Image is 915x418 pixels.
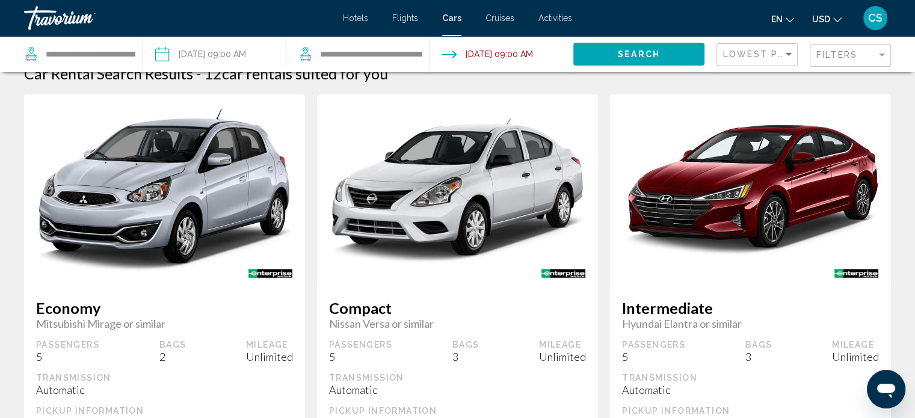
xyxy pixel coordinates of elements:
div: Bags [159,339,186,350]
div: Unlimited [246,350,293,363]
div: Transmission [622,372,879,383]
button: Drop-off date: Aug 22, 2025 09:00 AM [442,36,533,72]
div: Pickup Information [622,405,879,416]
span: Lowest Price [723,49,801,59]
div: Passengers [329,339,392,350]
span: car rentals suited for you [222,64,388,82]
div: Automatic [36,383,293,396]
div: Automatic [329,383,586,396]
img: ENTERPRISE [529,260,598,287]
div: Passengers [36,339,99,350]
h2: 12 [204,64,388,82]
img: primary.png [24,100,305,281]
a: Cruises [485,13,514,23]
mat-select: Sort by [723,50,794,60]
span: USD [812,14,830,24]
button: Change currency [812,10,842,28]
span: CS [868,12,883,24]
a: Activities [538,13,572,23]
span: Search [618,50,660,60]
img: primary.png [610,118,891,264]
button: User Menu [860,5,891,31]
button: Filter [810,43,891,68]
span: Save [528,115,555,128]
div: Automatic [622,383,879,396]
a: Cars [442,13,461,23]
div: Unlimited [832,350,879,363]
div: Mileage [832,339,879,350]
span: Mitsubishi Mirage or similar [36,317,293,330]
img: primary.png [317,111,598,271]
div: Pickup Information [36,405,293,416]
div: 3 [745,350,772,363]
span: en [771,14,783,24]
span: Save [235,115,262,128]
span: Economy [36,299,293,317]
div: Bags [452,339,479,350]
div: 3 [452,350,479,363]
div: 5 [622,350,685,363]
div: 5 [329,350,392,363]
h1: Car Rental Search Results [24,64,193,82]
button: Search [573,43,704,65]
div: Mileage [246,339,293,350]
span: Filters [816,50,857,60]
div: Passengers [622,339,685,350]
div: Bags [745,339,772,350]
div: 5 [36,350,99,363]
span: Save [821,115,848,128]
span: Intermediate [622,299,879,317]
div: Transmission [329,372,586,383]
img: ENTERPRISE [822,260,891,287]
iframe: Button to launch messaging window [867,370,905,408]
a: Travorium [24,6,331,30]
span: Compact [329,299,586,317]
span: Hyundai Elantra or similar [622,317,879,330]
div: Unlimited [539,350,586,363]
span: Nissan Versa or similar [329,317,586,330]
div: Transmission [36,372,293,383]
a: Hotels [343,13,368,23]
div: Pickup Information [329,405,586,416]
div: Mileage [539,339,586,350]
button: Change language [771,10,794,28]
img: ENTERPRISE [236,260,305,287]
div: 2 [159,350,186,363]
button: Pickup date: Aug 16, 2025 09:00 AM [155,36,246,72]
a: Flights [392,13,418,23]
